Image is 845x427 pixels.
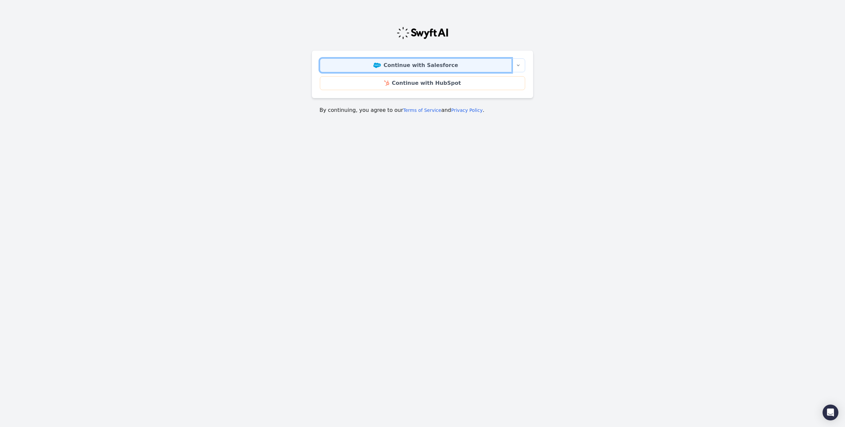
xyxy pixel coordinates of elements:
[403,108,441,113] a: Terms of Service
[373,63,381,68] img: Salesforce
[823,405,838,420] div: Open Intercom Messenger
[384,81,389,86] img: HubSpot
[396,26,449,40] img: Swyft Logo
[320,106,525,114] p: By continuing, you agree to our and .
[320,76,525,90] a: Continue with HubSpot
[320,58,512,72] a: Continue with Salesforce
[451,108,483,113] a: Privacy Policy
